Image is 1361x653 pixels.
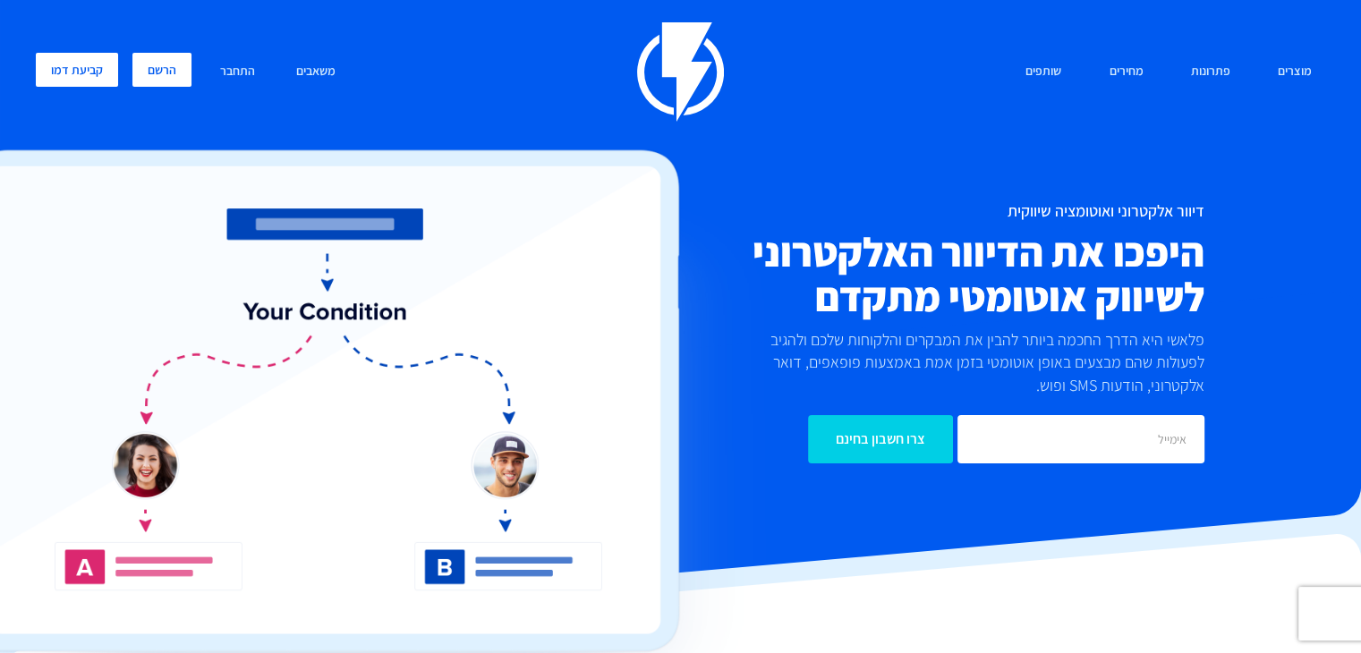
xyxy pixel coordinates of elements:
input: צרו חשבון בחינם [808,415,953,463]
h2: היפכו את הדיוור האלקטרוני לשיווק אוטומטי מתקדם [586,229,1204,318]
a: מוצרים [1264,53,1325,91]
a: קביעת דמו [36,53,118,87]
p: פלאשי היא הדרך החכמה ביותר להבין את המבקרים והלקוחות שלכם ולהגיב לפעולות שהם מבצעים באופן אוטומטי... [748,328,1204,397]
a: מחירים [1095,53,1156,91]
a: פתרונות [1178,53,1244,91]
a: התחבר [207,53,268,91]
h1: דיוור אלקטרוני ואוטומציה שיווקית [586,202,1204,220]
a: משאבים [283,53,349,91]
a: שותפים [1012,53,1075,91]
input: אימייל [957,415,1204,463]
a: הרשם [132,53,191,87]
